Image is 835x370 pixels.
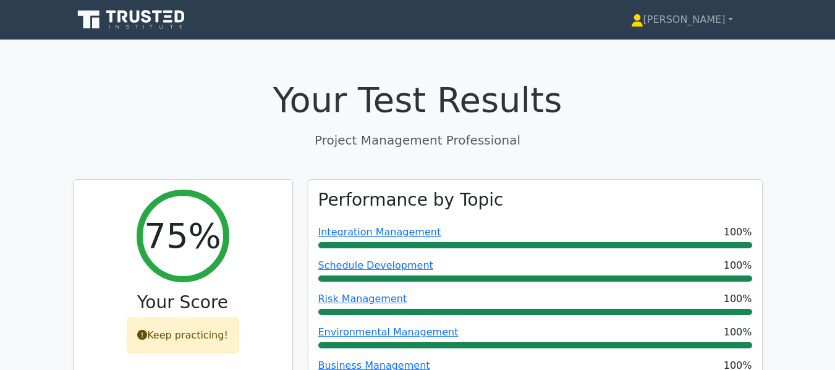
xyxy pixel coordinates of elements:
[724,258,752,273] span: 100%
[73,79,763,120] h1: Your Test Results
[318,226,441,238] a: Integration Management
[73,131,763,149] p: Project Management Professional
[724,292,752,306] span: 100%
[318,259,433,271] a: Schedule Development
[144,215,221,256] h2: 75%
[127,317,239,353] div: Keep practicing!
[83,292,282,313] h3: Your Score
[318,326,459,338] a: Environmental Management
[724,225,752,240] span: 100%
[318,190,504,211] h3: Performance by Topic
[724,325,752,340] span: 100%
[601,7,763,32] a: [PERSON_NAME]
[318,293,407,305] a: Risk Management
